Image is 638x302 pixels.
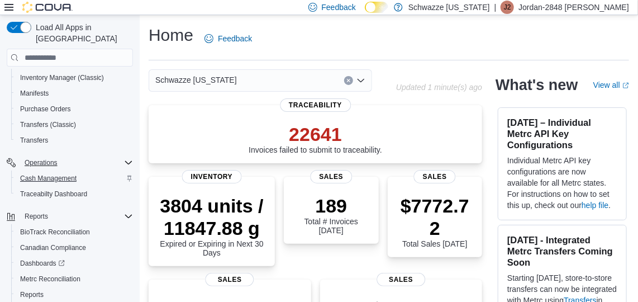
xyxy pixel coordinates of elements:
span: Inventory Manager (Classic) [20,73,104,82]
div: Total # Invoices [DATE] [293,195,370,235]
a: Purchase Orders [16,102,75,116]
span: Canadian Compliance [16,241,133,254]
span: Sales [206,273,254,286]
div: Total Sales [DATE] [397,195,474,248]
span: Manifests [16,87,133,100]
button: Purchase Orders [11,101,137,117]
a: Transfers (Classic) [16,118,80,131]
button: Operations [20,156,62,169]
button: Clear input [344,76,353,85]
span: Sales [377,273,425,286]
span: J2 [504,1,511,14]
a: Traceabilty Dashboard [16,187,92,201]
span: Transfers [16,134,133,147]
p: 22641 [249,123,382,145]
button: Open list of options [356,76,365,85]
h1: Home [149,24,193,46]
button: BioTrack Reconciliation [11,224,137,240]
button: Canadian Compliance [11,240,137,256]
a: Reports [16,288,48,301]
button: Traceabilty Dashboard [11,186,137,202]
a: Inventory Manager (Classic) [16,71,108,84]
span: BioTrack Reconciliation [20,228,90,237]
img: Cova [22,2,73,13]
a: Dashboards [16,257,69,270]
a: View allExternal link [593,81,629,89]
p: $7772.72 [397,195,474,239]
span: Purchase Orders [20,105,71,114]
span: Traceabilty Dashboard [16,187,133,201]
a: Transfers [16,134,53,147]
button: Cash Management [11,171,137,186]
h3: [DATE] – Individual Metrc API Key Configurations [507,117,617,150]
a: help file [582,201,608,210]
span: Reports [16,288,133,301]
span: Traceability [280,98,351,112]
span: Inventory [182,170,242,183]
span: Purchase Orders [16,102,133,116]
span: Operations [20,156,133,169]
p: 189 [293,195,370,217]
a: BioTrack Reconciliation [16,225,94,239]
button: Transfers (Classic) [11,117,137,133]
button: Manifests [11,86,137,101]
span: Inventory Manager (Classic) [16,71,133,84]
p: Schwazze [US_STATE] [408,1,490,14]
a: Cash Management [16,172,81,185]
span: Load All Apps in [GEOGRAPHIC_DATA] [31,22,133,44]
p: 3804 units / 11847.88 g [158,195,266,239]
span: Metrc Reconciliation [20,275,80,284]
span: Sales [414,170,456,183]
span: Dashboards [20,259,65,268]
span: Cash Management [20,174,77,183]
button: Reports [2,209,137,224]
span: Manifests [20,89,49,98]
svg: External link [622,82,629,89]
button: Inventory Manager (Classic) [11,70,137,86]
div: Invoices failed to submit to traceability. [249,123,382,154]
span: Cash Management [16,172,133,185]
button: Operations [2,155,137,171]
p: Individual Metrc API key configurations are now available for all Metrc states. For instructions ... [507,155,617,211]
p: | [494,1,497,14]
input: Dark Mode [365,2,388,13]
span: Canadian Compliance [20,243,86,252]
span: Transfers (Classic) [20,120,76,129]
span: Sales [310,170,352,183]
button: Reports [20,210,53,223]
span: Reports [20,210,133,223]
h2: What's new [496,76,578,94]
span: Operations [25,158,58,167]
a: Dashboards [11,256,137,271]
span: BioTrack Reconciliation [16,225,133,239]
div: Expired or Expiring in Next 30 Days [158,195,266,257]
a: Metrc Reconciliation [16,272,85,286]
span: Feedback [322,2,356,13]
a: Canadian Compliance [16,241,91,254]
p: Jordan-2848 [PERSON_NAME] [518,1,629,14]
span: Transfers (Classic) [16,118,133,131]
button: Metrc Reconciliation [11,271,137,287]
button: Transfers [11,133,137,148]
p: Updated 1 minute(s) ago [396,83,482,92]
div: Jordan-2848 Garcia [501,1,514,14]
h3: [DATE] - Integrated Metrc Transfers Coming Soon [507,234,617,268]
span: Traceabilty Dashboard [20,190,87,199]
span: Transfers [20,136,48,145]
span: Metrc Reconciliation [16,272,133,286]
span: Schwazze [US_STATE] [155,73,237,87]
span: Feedback [218,33,252,44]
span: Reports [25,212,48,221]
a: Feedback [200,27,256,50]
span: Reports [20,290,44,299]
a: Manifests [16,87,53,100]
span: Dashboards [16,257,133,270]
